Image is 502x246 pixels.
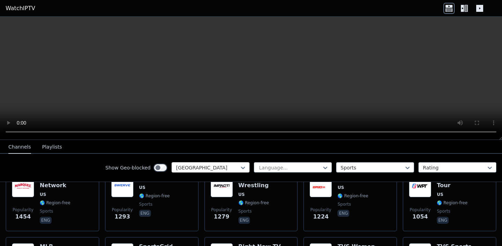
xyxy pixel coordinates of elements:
[437,175,490,189] h6: World Poker Tour
[211,175,233,197] img: IMPACT Wrestling
[139,210,151,217] p: eng
[437,217,449,224] p: eng
[310,207,331,213] span: Popularity
[214,213,229,221] span: 1279
[238,208,252,214] span: sports
[437,208,450,214] span: sports
[409,175,431,197] img: World Poker Tour
[15,213,31,221] span: 1454
[238,200,269,206] span: 🌎 Region-free
[112,207,133,213] span: Popularity
[42,141,62,154] button: Playlists
[310,175,332,197] img: SportsGrid
[139,201,152,207] span: sports
[40,217,52,224] p: eng
[337,185,344,190] span: US
[12,175,34,197] img: Marquee Sports Network
[40,192,46,197] span: US
[238,192,245,197] span: US
[337,210,349,217] p: eng
[105,164,151,171] label: Show Geo-blocked
[238,175,292,189] h6: IMPACT Wrestling
[337,193,368,199] span: 🌎 Region-free
[437,200,467,206] span: 🌎 Region-free
[211,207,232,213] span: Popularity
[40,208,53,214] span: sports
[437,192,443,197] span: US
[410,207,431,213] span: Popularity
[412,213,428,221] span: 1054
[139,193,170,199] span: 🌎 Region-free
[13,207,33,213] span: Popularity
[139,185,145,190] span: US
[337,201,351,207] span: sports
[238,217,250,224] p: eng
[40,200,70,206] span: 🌎 Region-free
[6,4,35,13] a: WatchIPTV
[40,175,93,189] h6: Marquee Sports Network
[111,175,134,197] img: Swerve Sports
[313,213,329,221] span: 1224
[115,213,130,221] span: 1293
[8,141,31,154] button: Channels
